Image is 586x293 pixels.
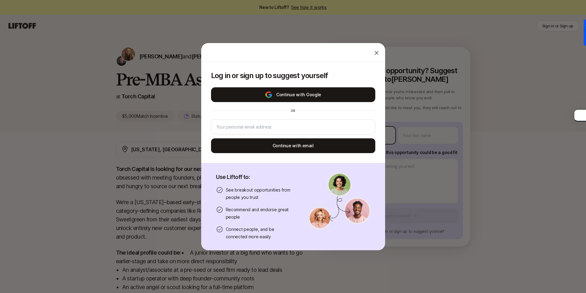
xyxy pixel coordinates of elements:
p: Connect people, and be connected more easily [226,226,294,240]
img: signup-banner [309,173,370,229]
img: google-logo [265,91,273,98]
div: or [288,108,298,113]
p: Log in or sign up to suggest yourself [211,71,375,80]
button: Continue with Google [211,87,375,102]
p: Recommend and endorse great people [226,206,294,221]
p: Use Liftoff to: [216,173,294,181]
p: See breakout opportunities from people you trust [226,186,294,201]
button: Continue with email [211,138,375,153]
input: Your personal email address [216,123,370,131]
